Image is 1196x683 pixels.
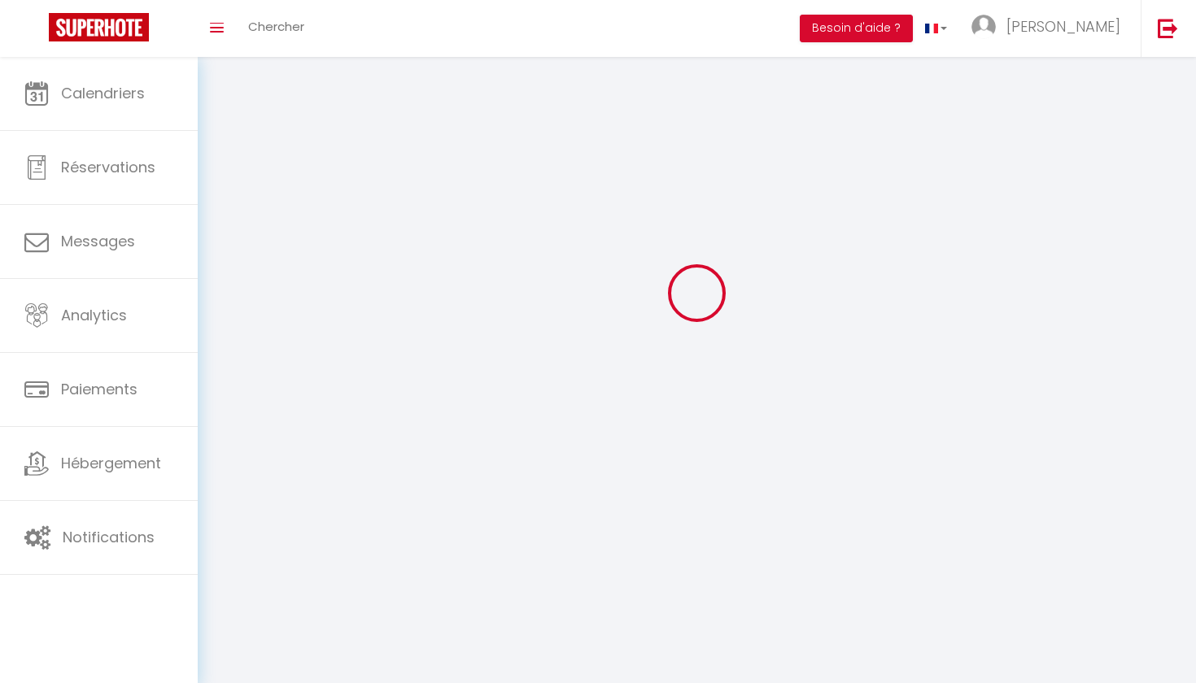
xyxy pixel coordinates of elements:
img: Super Booking [49,13,149,41]
img: ... [971,15,996,39]
span: Calendriers [61,83,145,103]
button: Besoin d'aide ? [800,15,913,42]
span: Hébergement [61,453,161,473]
img: logout [1158,18,1178,38]
span: Notifications [63,527,155,547]
span: Chercher [248,18,304,35]
span: Messages [61,231,135,251]
span: [PERSON_NAME] [1006,16,1120,37]
span: Analytics [61,305,127,325]
span: Réservations [61,157,155,177]
span: Paiements [61,379,137,399]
